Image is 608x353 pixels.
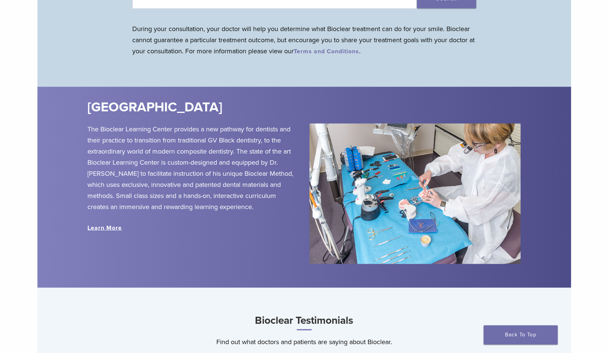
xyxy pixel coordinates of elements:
p: The Bioclear Learning Center provides a new pathway for dentists and their practice to transition... [87,123,298,212]
a: Back To Top [484,325,558,344]
p: Find out what doctors and patients are saying about Bioclear. [37,336,571,347]
h3: Bioclear Testimonials [37,311,571,330]
a: Terms and Conditions [294,48,359,55]
h2: [GEOGRAPHIC_DATA] [87,98,348,116]
a: Learn More [87,224,122,231]
p: During your consultation, your doctor will help you determine what Bioclear treatment can do for ... [132,23,476,57]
